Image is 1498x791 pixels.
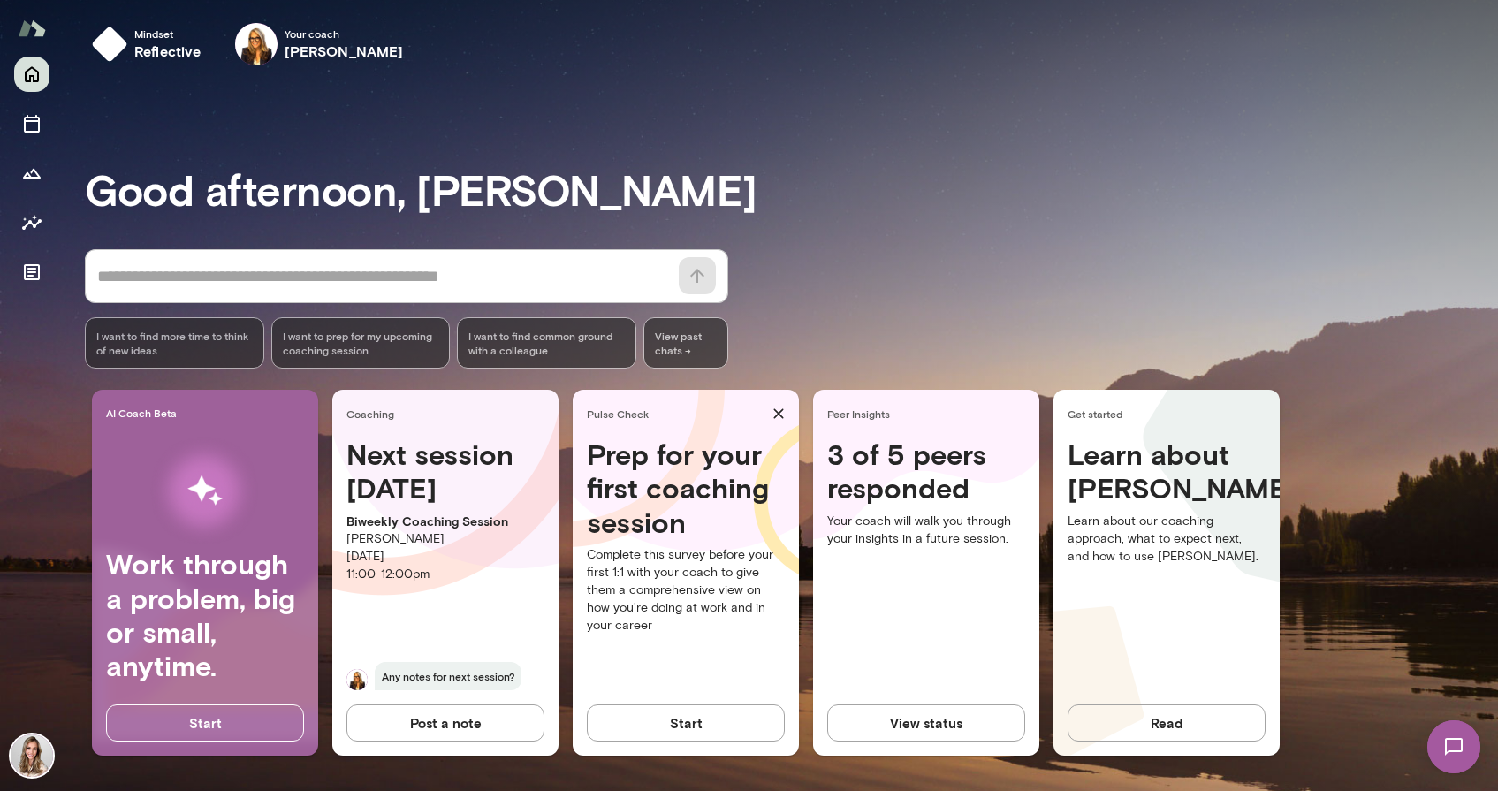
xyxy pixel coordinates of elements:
img: Mento [18,11,46,45]
button: Documents [14,255,49,290]
button: Read [1068,704,1266,742]
p: Biweekly Coaching Session [346,513,544,530]
h4: Prep for your first coaching session [587,437,785,539]
button: View status [827,704,1025,742]
span: I want to prep for my upcoming coaching session [283,329,439,357]
span: Mindset [134,27,202,41]
span: Pulse Check [587,407,765,421]
img: Melissa [346,669,368,690]
p: Complete this survey before your first 1:1 with your coach to give them a comprehensive view on h... [587,546,785,635]
h4: Next session [DATE] [346,437,544,506]
p: [DATE] [346,548,544,566]
button: Sessions [14,106,49,141]
div: I want to prep for my upcoming coaching session [271,317,451,369]
button: Insights [14,205,49,240]
button: Start [106,704,304,742]
p: Learn about our coaching approach, what to expect next, and how to use [PERSON_NAME]. [1068,513,1266,566]
p: 11:00 - 12:00pm [346,566,544,583]
img: Katie Spinosa [11,734,53,777]
span: Coaching [346,407,551,421]
button: Home [14,57,49,92]
span: Any notes for next session? [375,662,521,690]
h3: Good afternoon, [PERSON_NAME] [85,164,1498,214]
img: mindset [92,27,127,62]
p: Your coach will walk you through your insights in a future session. [827,513,1025,548]
span: View past chats -> [643,317,728,369]
h4: Work through a problem, big or small, anytime. [106,547,304,683]
h4: Learn about [PERSON_NAME] [1068,437,1266,506]
button: Growth Plan [14,156,49,191]
div: I want to find more time to think of new ideas [85,317,264,369]
button: Post a note [346,704,544,742]
div: Melissa LembergYour coach[PERSON_NAME] [223,16,416,72]
h4: 3 of 5 peers responded [827,437,1025,506]
span: I want to find more time to think of new ideas [96,329,253,357]
button: Mindsetreflective [85,16,216,72]
span: I want to find common ground with a colleague [468,329,625,357]
img: Melissa Lemberg [235,23,278,65]
button: Start [587,704,785,742]
span: Peer Insights [827,407,1032,421]
h6: reflective [134,41,202,62]
span: Your coach [285,27,404,41]
span: Get started [1068,407,1273,421]
img: AI Workflows [126,435,284,547]
h6: [PERSON_NAME] [285,41,404,62]
p: [PERSON_NAME] [346,530,544,548]
span: AI Coach Beta [106,406,311,420]
div: I want to find common ground with a colleague [457,317,636,369]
